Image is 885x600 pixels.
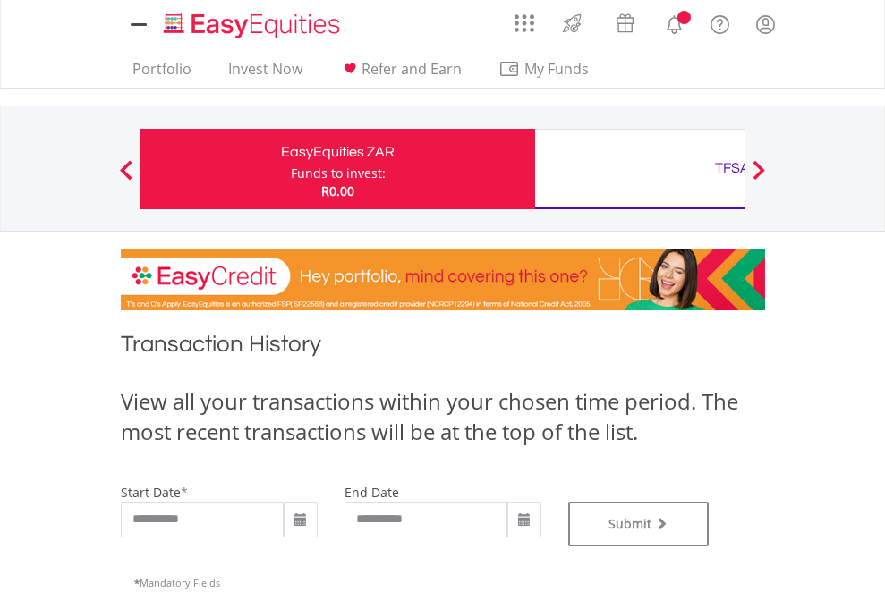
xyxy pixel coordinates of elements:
a: Vouchers [599,4,651,38]
a: Invest Now [221,60,310,88]
span: My Funds [498,57,616,80]
div: EasyEquities ZAR [151,139,524,165]
div: View all your transactions within your chosen time period. The most recent transactions will be a... [121,386,765,448]
a: Notifications [651,4,697,40]
img: grid-menu-icon.svg [515,13,534,33]
span: Mandatory Fields [134,576,220,589]
a: Home page [157,4,347,40]
img: thrive-v2.svg [557,9,587,38]
img: EasyEquities_Logo.png [160,11,347,40]
img: EasyCredit Promotion Banner [121,249,765,310]
button: Submit [568,502,710,546]
h1: Transaction History [121,328,765,368]
label: end date [345,484,399,501]
a: Portfolio [125,60,199,88]
img: vouchers-v2.svg [610,9,640,38]
a: FAQ's and Support [697,4,743,40]
label: start date [121,484,181,501]
div: Funds to invest: [291,165,386,182]
button: Next [741,169,777,187]
button: Previous [108,169,144,187]
a: AppsGrid [503,4,546,33]
span: R0.00 [321,182,354,199]
a: Refer and Earn [332,60,469,88]
span: Refer and Earn [362,59,462,79]
a: My Profile [743,4,788,44]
